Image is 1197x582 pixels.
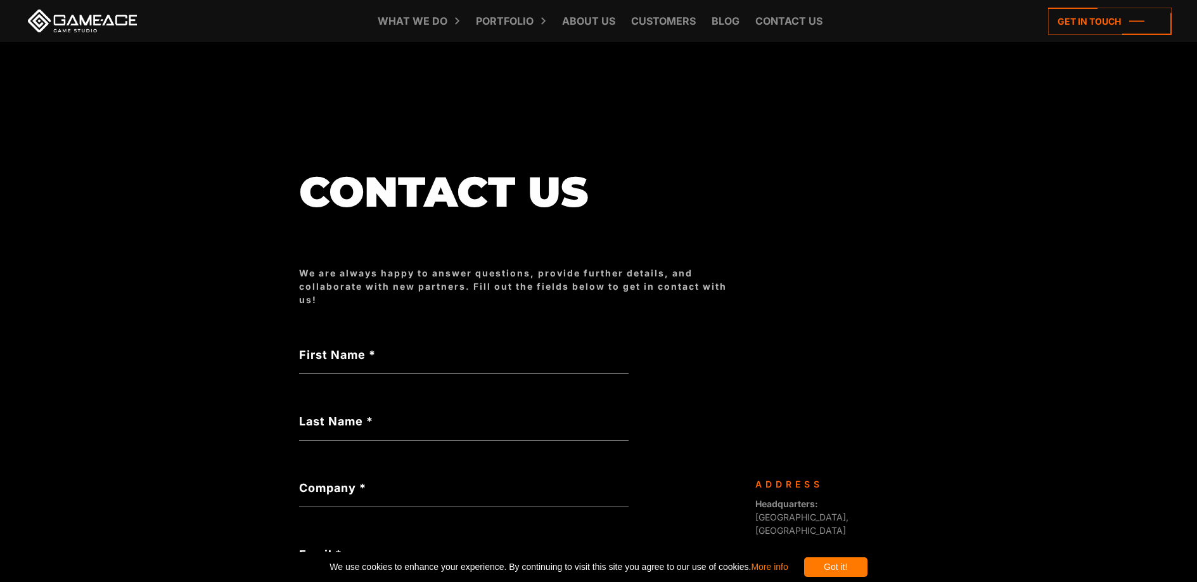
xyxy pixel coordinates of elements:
label: Company * [299,479,629,496]
a: Get in touch [1048,8,1172,35]
h1: Contact us [299,169,743,216]
label: Last Name * [299,413,629,430]
label: Email * [299,546,629,563]
div: We are always happy to answer questions, provide further details, and collaborate with new partne... [299,266,743,307]
a: More info [751,562,788,572]
label: First Name * [299,346,629,363]
div: Address [755,477,888,491]
strong: Headquarters: [755,498,818,509]
span: We use cookies to enhance your experience. By continuing to visit this site you agree to our use ... [330,557,788,577]
div: Got it! [804,557,867,577]
span: [GEOGRAPHIC_DATA], [GEOGRAPHIC_DATA] [755,498,848,536]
